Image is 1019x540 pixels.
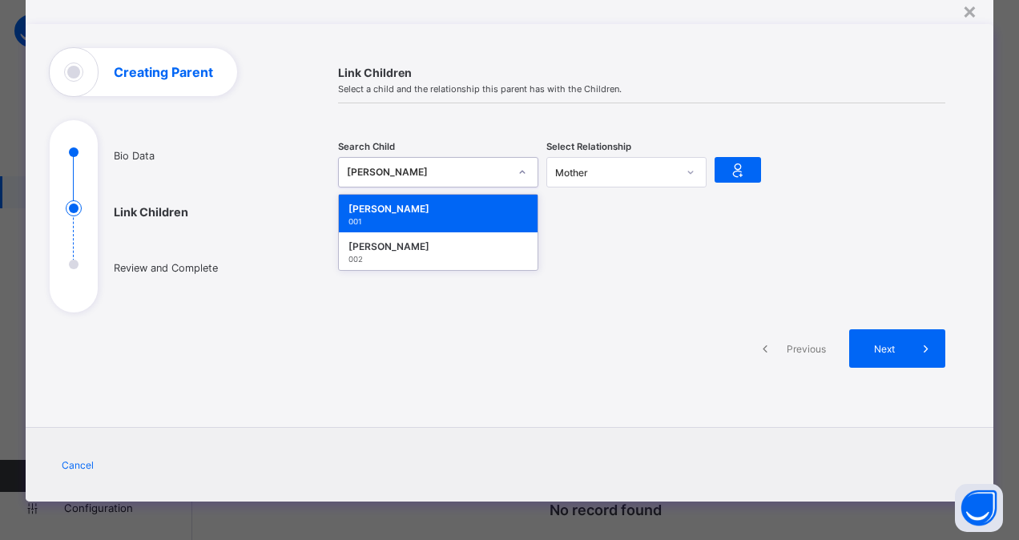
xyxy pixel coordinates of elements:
[338,83,945,95] span: Select a child and the relationship this parent has with the Children.
[26,24,993,502] div: Creating Parent
[348,201,528,217] div: [PERSON_NAME]
[348,239,528,255] div: [PERSON_NAME]
[348,217,528,226] div: 001
[114,66,213,79] h1: Creating Parent
[338,141,395,152] span: Search Child
[347,164,509,180] div: [PERSON_NAME]
[784,343,828,355] span: Previous
[555,167,677,179] div: Mother
[861,343,907,355] span: Next
[955,484,1003,532] button: Open asap
[62,459,94,471] span: Cancel
[338,66,945,79] span: Link Children
[546,141,631,152] span: Select Relationship
[348,255,528,264] div: 002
